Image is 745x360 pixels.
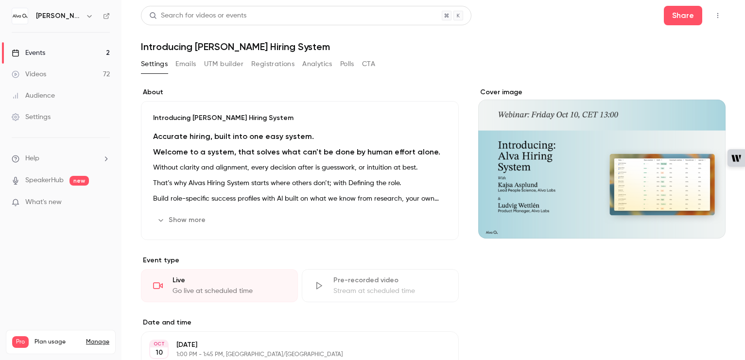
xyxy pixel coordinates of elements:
[302,269,459,302] div: Pre-recorded videoStream at scheduled time
[25,154,39,164] span: Help
[25,175,64,186] a: SpeakerHub
[141,56,168,72] button: Settings
[176,351,407,359] p: 1:00 PM - 1:45 PM, [GEOGRAPHIC_DATA]/[GEOGRAPHIC_DATA]
[149,11,246,21] div: Search for videos or events
[12,48,45,58] div: Events
[141,87,459,97] label: About
[69,176,89,186] span: new
[12,336,29,348] span: Pro
[12,154,110,164] li: help-dropdown-opener
[12,112,51,122] div: Settings
[176,340,407,350] p: [DATE]
[141,318,459,327] label: Date and time
[153,146,447,158] h4: Welcome to a system, that solves what can't be done by human effort alone.
[173,286,286,296] div: Go live at scheduled time
[12,8,28,24] img: Alva Labs
[664,6,702,25] button: Share
[153,162,447,173] p: Without clarity and alignment, every decision after is guesswork, or intuition at best.
[141,256,459,265] p: Event type
[86,338,109,346] a: Manage
[173,275,286,285] div: Live
[35,338,80,346] span: Plan usage
[156,348,163,358] p: 10
[340,56,354,72] button: Polls
[302,56,332,72] button: Analytics
[478,87,726,239] section: Cover image
[153,113,447,123] p: Introducing [PERSON_NAME] Hiring System
[333,275,447,285] div: Pre-recorded video
[12,69,46,79] div: Videos
[153,212,211,228] button: Show more
[175,56,196,72] button: Emails
[153,131,447,142] h2: Accurate hiring, built into one easy system.
[141,41,726,52] h1: Introducing [PERSON_NAME] Hiring System
[153,193,447,205] p: Build role-specific success profiles with AI built on what we know from research, your own specif...
[25,197,62,207] span: What's new
[362,56,375,72] button: CTA
[12,91,55,101] div: Audience
[333,286,447,296] div: Stream at scheduled time
[141,269,298,302] div: LiveGo live at scheduled time
[150,341,168,347] div: OCT
[204,56,243,72] button: UTM builder
[153,177,447,189] p: That’s why Alvas Hiring System starts where others don’t; with Defining the role.
[36,11,82,21] h6: [PERSON_NAME] Labs
[251,56,295,72] button: Registrations
[478,87,726,97] label: Cover image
